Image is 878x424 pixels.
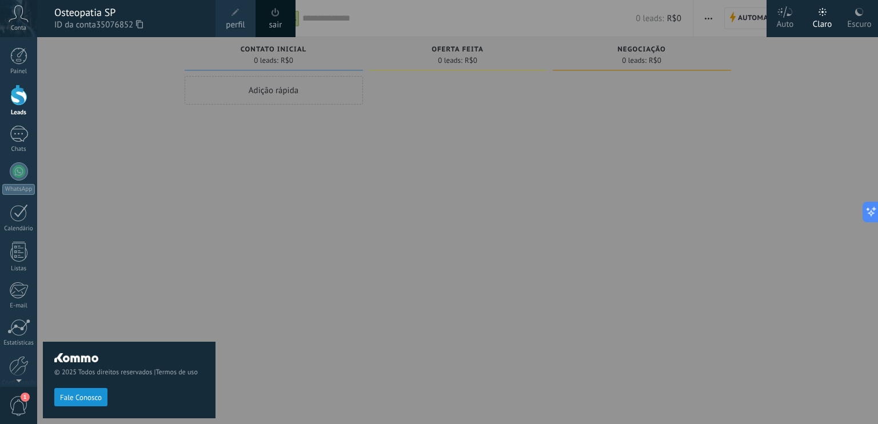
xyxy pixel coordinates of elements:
[96,19,143,31] span: 35076852
[269,19,282,31] a: sair
[54,6,204,19] div: Osteopatia SP
[155,368,197,377] a: Termos de uso
[2,109,35,117] div: Leads
[2,146,35,153] div: Chats
[54,393,107,401] a: Fale Conosco
[11,25,26,32] span: Conta
[54,19,204,31] span: ID da conta
[54,388,107,406] button: Fale Conosco
[847,7,871,37] div: Escuro
[60,394,102,402] span: Fale Conosco
[21,393,30,402] span: 1
[777,7,794,37] div: Auto
[2,225,35,233] div: Calendário
[226,19,245,31] span: perfil
[2,265,35,273] div: Listas
[54,368,204,377] span: © 2025 Todos direitos reservados |
[813,7,832,37] div: Claro
[2,339,35,347] div: Estatísticas
[2,68,35,75] div: Painel
[2,302,35,310] div: E-mail
[2,184,35,195] div: WhatsApp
